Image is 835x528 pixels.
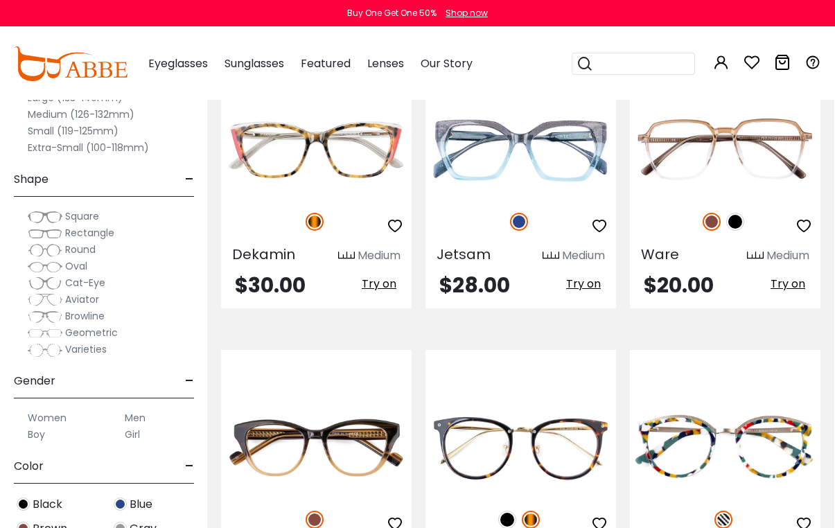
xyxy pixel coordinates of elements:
[338,251,355,261] img: size ruler
[65,342,107,356] span: Varieties
[358,275,401,293] button: Try on
[766,275,809,293] button: Try on
[28,310,62,324] img: Browline.png
[14,163,49,196] span: Shape
[17,498,30,511] img: Black
[65,292,99,306] span: Aviator
[358,247,401,264] div: Medium
[65,226,114,240] span: Rectangle
[703,213,721,231] img: Brown
[747,251,764,261] img: size ruler
[185,450,194,483] span: -
[28,106,134,123] label: Medium (126-132mm)
[446,7,488,19] div: Shop now
[28,123,118,139] label: Small (119-125mm)
[641,245,679,264] span: Ware
[125,410,146,426] label: Men
[644,270,714,300] span: $20.00
[543,251,559,261] img: size ruler
[232,245,295,264] span: Dekamin
[28,139,149,156] label: Extra-Small (100-118mm)
[28,227,62,240] img: Rectangle.png
[225,55,284,71] span: Sunglasses
[65,209,99,223] span: Square
[510,213,528,231] img: Blue
[28,410,67,426] label: Women
[771,276,805,292] span: Try on
[65,326,118,340] span: Geometric
[347,7,437,19] div: Buy One Get One 50%
[439,270,510,300] span: $28.00
[562,275,605,293] button: Try on
[125,426,140,443] label: Girl
[28,426,45,443] label: Boy
[185,364,194,398] span: -
[130,496,152,513] span: Blue
[148,55,208,71] span: Eyeglasses
[630,103,820,197] img: Brown Ware - TR ,Universal Bridge Fit
[28,210,62,224] img: Square.png
[185,163,194,196] span: -
[65,309,105,323] span: Browline
[221,400,412,495] img: Brown Amiss - Acetate ,Universal Bridge Fit
[421,55,473,71] span: Our Story
[114,498,127,511] img: Blue
[726,213,744,231] img: Black
[65,276,105,290] span: Cat-Eye
[28,243,62,257] img: Round.png
[28,293,62,307] img: Aviator.png
[28,343,62,358] img: Varieties.png
[28,260,62,274] img: Oval.png
[14,450,44,483] span: Color
[65,243,96,256] span: Round
[425,103,616,197] img: Blue Jetsam - Acetate ,Universal Bridge Fit
[301,55,351,71] span: Featured
[306,213,324,231] img: Tortoise
[439,7,488,19] a: Shop now
[65,259,87,273] span: Oval
[766,247,809,264] div: Medium
[362,276,396,292] span: Try on
[367,55,404,71] span: Lenses
[33,496,62,513] span: Black
[425,400,616,495] img: Tortoise Covet - Acetate,Metal ,Adjust Nose Pads
[221,103,412,197] img: Tortoise Dekamin - Acetate ,Universal Bridge Fit
[28,276,62,290] img: Cat-Eye.png
[630,400,820,495] img: Pattern Bole - Acetate,Metal ,Universal Bridge Fit
[28,326,62,340] img: Geometric.png
[235,270,306,300] span: $30.00
[14,364,55,398] span: Gender
[437,245,491,264] span: Jetsam
[566,276,601,292] span: Try on
[562,247,605,264] div: Medium
[14,46,128,81] img: abbeglasses.com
